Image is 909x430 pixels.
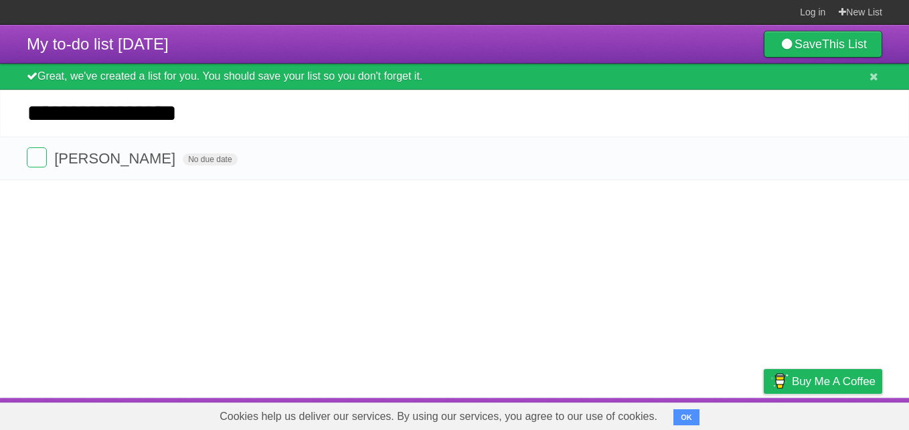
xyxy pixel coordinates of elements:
span: Cookies help us deliver our services. By using our services, you agree to our use of cookies. [206,403,671,430]
a: Terms [701,401,730,427]
img: Buy me a coffee [770,370,789,392]
button: OK [673,409,699,425]
span: Buy me a coffee [792,370,876,393]
a: About [586,401,614,427]
a: SaveThis List [764,31,882,58]
span: No due date [183,153,237,165]
a: Buy me a coffee [764,369,882,394]
span: [PERSON_NAME] [54,150,179,167]
a: Privacy [746,401,781,427]
b: This List [822,38,867,51]
label: Done [27,147,47,167]
a: Suggest a feature [798,401,882,427]
a: Developers [630,401,684,427]
span: My to-do list [DATE] [27,35,169,53]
